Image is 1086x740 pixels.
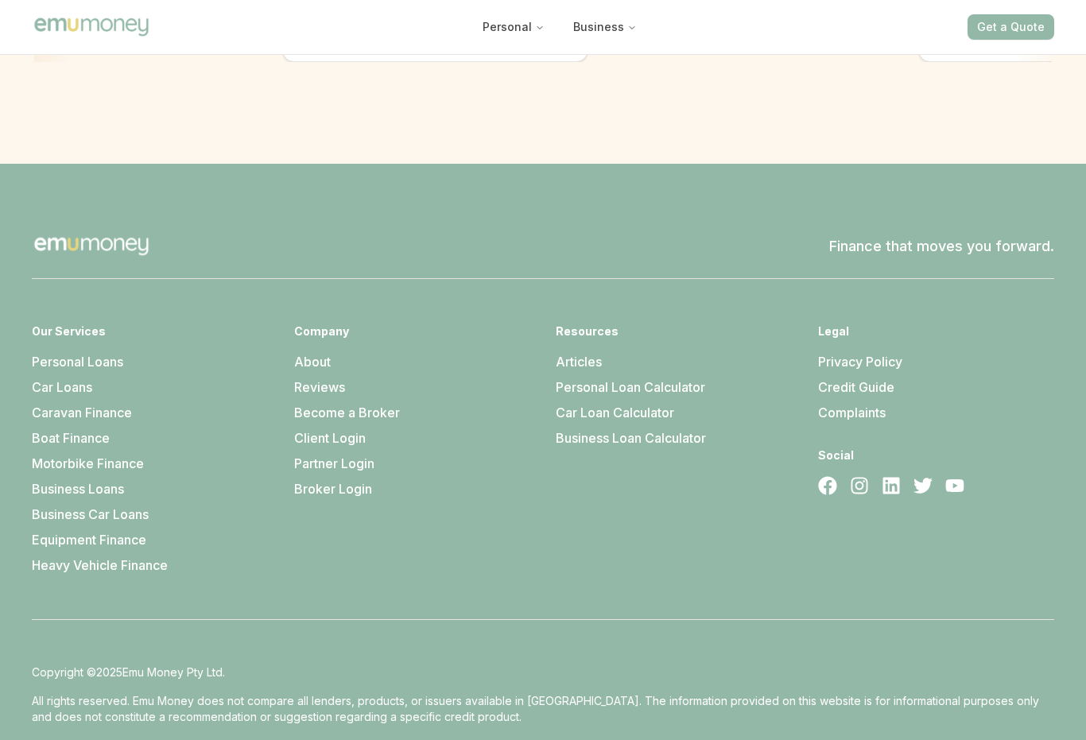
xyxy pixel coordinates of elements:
[818,324,1055,339] h3: Legal
[818,379,894,395] a: Credit Guide
[32,693,1054,725] p: All rights reserved. Emu Money does not compare all lenders, products, or issuers available in [G...
[556,430,706,446] a: Business Loan Calculator
[32,379,92,395] a: Car Loans
[294,455,374,471] a: Partner Login
[818,354,902,370] a: Privacy Policy
[32,354,123,370] a: Personal Loans
[556,354,602,370] a: Articles
[294,481,372,497] a: Broker Login
[556,379,705,395] a: Personal Loan Calculator
[32,15,151,38] img: Emu Money
[294,405,400,420] a: Become a Broker
[32,215,151,278] img: Emu Money
[829,235,1054,258] p: Finance that moves you forward.
[294,354,331,370] a: About
[556,405,674,420] a: Car Loan Calculator
[32,324,269,339] h3: Our Services
[818,447,1055,463] h3: Social
[32,664,1054,680] p: Copyright © 2025 Emu Money Pty Ltd.
[968,14,1054,40] button: Get a Quote
[560,13,650,41] button: Business
[818,405,886,420] a: Complaints
[32,405,132,420] a: Caravan Finance
[294,430,366,446] a: Client Login
[32,532,146,548] a: Equipment Finance
[32,506,149,522] a: Business Car Loans
[32,455,144,471] a: Motorbike Finance
[470,13,557,41] button: Personal
[32,430,110,446] a: Boat Finance
[294,324,531,339] h3: Company
[32,481,124,497] a: Business Loans
[32,557,168,573] a: Heavy Vehicle Finance
[294,379,345,395] a: Reviews
[556,324,793,339] h3: Resources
